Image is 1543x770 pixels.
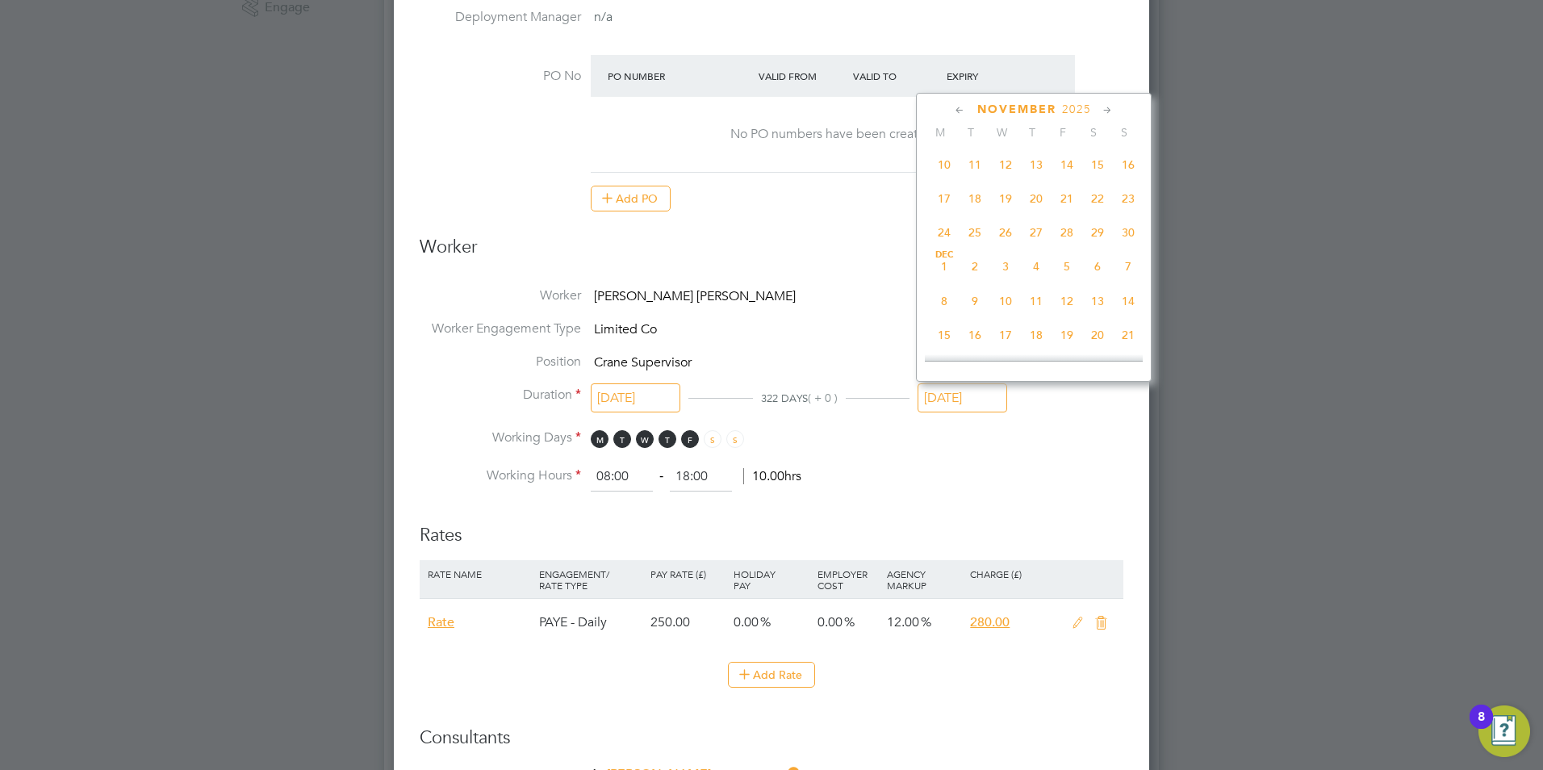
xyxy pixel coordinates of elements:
div: PAYE - Daily [535,599,646,646]
span: 19 [1052,320,1082,350]
span: 15 [929,320,960,350]
span: 13 [1082,286,1113,316]
span: ( + 0 ) [808,391,838,405]
div: Rate Name [424,560,535,588]
span: 2025 [1062,103,1091,116]
span: 15 [1082,149,1113,180]
span: 20 [1021,183,1052,214]
span: 12 [990,149,1021,180]
span: 23 [1113,183,1144,214]
h3: Rates [420,508,1123,547]
span: Crane Supervisor [594,354,692,370]
span: ‐ [656,468,667,484]
span: 17 [929,183,960,214]
input: Select one [591,383,680,413]
div: Pay Rate (£) [646,560,730,588]
span: 12 [1052,286,1082,316]
span: 24 [929,217,960,248]
span: November [977,103,1056,116]
span: 20 [1082,320,1113,350]
label: Position [420,354,581,370]
span: 280.00 [970,614,1010,630]
span: 25 [960,217,990,248]
span: 10.00hrs [743,468,801,484]
button: Add PO [591,186,671,211]
span: 12.00 [887,614,919,630]
span: 14 [1052,149,1082,180]
label: Working Hours [420,467,581,484]
span: 13 [1021,149,1052,180]
span: 1 [929,251,960,282]
span: 29 [1082,217,1113,248]
h3: Worker [420,236,1123,272]
div: Employer Cost [813,560,883,599]
span: 28 [1052,217,1082,248]
span: 26 [990,217,1021,248]
span: 2 [960,251,990,282]
span: [PERSON_NAME] [PERSON_NAME] [594,288,796,304]
span: n/a [594,9,613,25]
label: PO No [420,68,581,85]
span: W [986,125,1017,140]
label: Duration [420,387,581,404]
label: Worker [420,287,581,304]
span: S [1109,125,1139,140]
span: 3 [990,251,1021,282]
span: 14 [1113,286,1144,316]
span: 16 [960,320,990,350]
span: 30 [1113,217,1144,248]
button: Open Resource Center, 8 new notifications [1478,705,1530,757]
span: 322 DAYS [761,391,808,405]
div: Expiry [943,61,1037,90]
div: Valid From [755,61,849,90]
span: 19 [990,183,1021,214]
span: 18 [960,183,990,214]
span: 9 [960,286,990,316]
span: T [613,430,631,448]
div: Engagement/ Rate Type [535,560,646,599]
input: 08:00 [591,462,653,492]
label: Working Days [420,429,581,446]
span: M [925,125,955,140]
span: 11 [960,149,990,180]
button: Add Rate [728,662,815,688]
span: T [659,430,676,448]
span: 21 [1052,183,1082,214]
h3: Consultants [420,726,1123,750]
div: Valid To [849,61,943,90]
span: 21 [1113,320,1144,350]
div: Charge (£) [966,560,1064,588]
span: 6 [1082,251,1113,282]
span: T [955,125,986,140]
span: S [1078,125,1109,140]
span: S [726,430,744,448]
span: 18 [1021,320,1052,350]
label: Worker Engagement Type [420,320,581,337]
span: S [704,430,721,448]
span: 17 [990,320,1021,350]
span: 0.00 [817,614,843,630]
span: W [636,430,654,448]
span: Rate [428,614,454,630]
input: Select one [918,383,1007,413]
div: Holiday Pay [730,560,813,599]
span: F [1047,125,1078,140]
span: 0.00 [734,614,759,630]
span: T [1017,125,1047,140]
span: 10 [929,149,960,180]
span: 27 [1021,217,1052,248]
div: PO Number [604,61,755,90]
span: Limited Co [594,321,657,337]
span: 10 [990,286,1021,316]
div: 250.00 [646,599,730,646]
span: 5 [1052,251,1082,282]
span: 4 [1021,251,1052,282]
label: Deployment Manager [420,9,581,26]
span: F [681,430,699,448]
span: Dec [929,251,960,259]
span: 22 [1082,183,1113,214]
span: M [591,430,608,448]
span: 11 [1021,286,1052,316]
span: 7 [1113,251,1144,282]
div: No PO numbers have been created. [607,126,1059,143]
